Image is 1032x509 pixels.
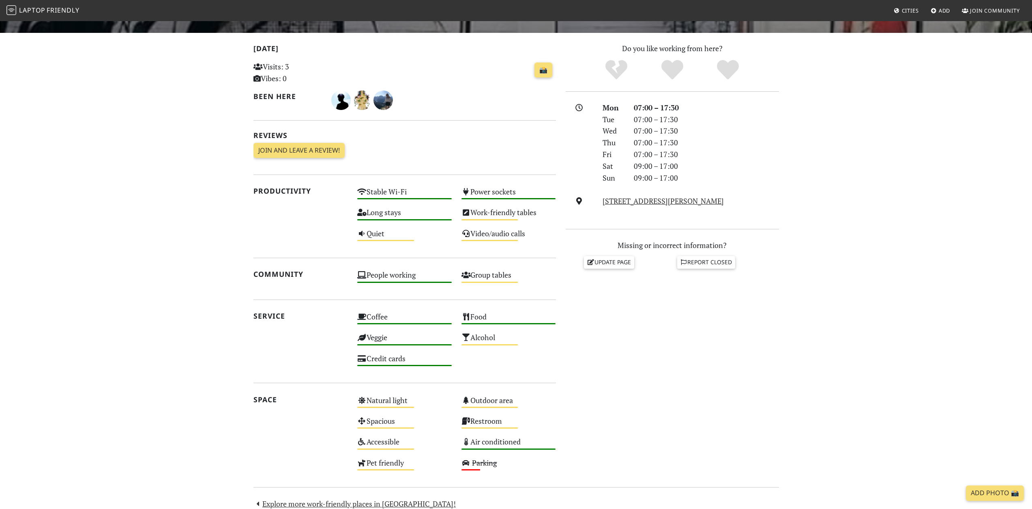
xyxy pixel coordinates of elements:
[970,7,1020,14] span: Join Community
[566,43,779,54] p: Do you like working from here?
[629,114,784,125] div: 07:00 – 17:30
[603,196,724,206] a: [STREET_ADDRESS][PERSON_NAME]
[457,268,561,289] div: Group tables
[352,185,457,206] div: Stable Wi-Fi
[959,3,1023,18] a: Join Community
[457,394,561,414] div: Outdoor area
[352,435,457,456] div: Accessible
[472,458,497,468] s: Parking
[457,435,561,456] div: Air conditioned
[457,331,561,352] div: Alcohol
[352,206,457,226] div: Long stays
[566,239,779,251] p: Missing or incorrect information?
[253,187,348,195] h2: Productivity
[6,5,16,15] img: LaptopFriendly
[331,91,351,110] img: 3028-hajime.jpg
[253,61,348,84] p: Visits: 3 Vibes: 0
[629,172,784,184] div: 09:00 – 17:00
[629,102,784,114] div: 07:00 – 17:30
[253,44,556,56] h2: [DATE]
[352,227,457,248] div: Quiet
[598,172,629,184] div: Sun
[700,59,756,81] div: Definitely!
[352,310,457,331] div: Coffee
[253,395,348,404] h2: Space
[253,92,322,101] h2: Been here
[534,63,552,78] a: 📸
[352,268,457,289] div: People working
[457,185,561,206] div: Power sockets
[457,310,561,331] div: Food
[588,59,644,81] div: No
[373,91,393,110] img: 1310-kayleigh.jpg
[598,149,629,160] div: Fri
[629,137,784,149] div: 07:00 – 17:30
[331,95,352,104] span: Hajime Chan
[598,160,629,172] div: Sat
[890,3,922,18] a: Cities
[253,143,345,158] a: Join and leave a review!
[352,394,457,414] div: Natural light
[352,331,457,352] div: Veggie
[629,160,784,172] div: 09:00 – 17:00
[598,125,629,137] div: Wed
[253,312,348,320] h2: Service
[629,149,784,160] div: 07:00 – 17:30
[352,352,457,373] div: Credit cards
[352,456,457,477] div: Pet friendly
[352,414,457,435] div: Spacious
[253,499,456,509] a: Explore more work-friendly places in [GEOGRAPHIC_DATA]!
[927,3,954,18] a: Add
[373,95,393,104] span: Kayleigh Halstead
[457,206,561,226] div: Work-friendly tables
[598,137,629,149] div: Thu
[902,7,919,14] span: Cities
[253,270,348,278] h2: Community
[677,256,736,268] a: Report closed
[598,102,629,114] div: Mon
[629,125,784,137] div: 07:00 – 17:30
[644,59,700,81] div: Yes
[253,131,556,140] h2: Reviews
[352,95,373,104] span: Mya Chowdhury
[457,227,561,248] div: Video/audio calls
[6,4,79,18] a: LaptopFriendly LaptopFriendly
[352,91,372,110] img: 1875-mya.jpg
[457,414,561,435] div: Restroom
[939,7,950,14] span: Add
[598,114,629,125] div: Tue
[19,6,45,15] span: Laptop
[47,6,79,15] span: Friendly
[584,256,634,268] a: Update page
